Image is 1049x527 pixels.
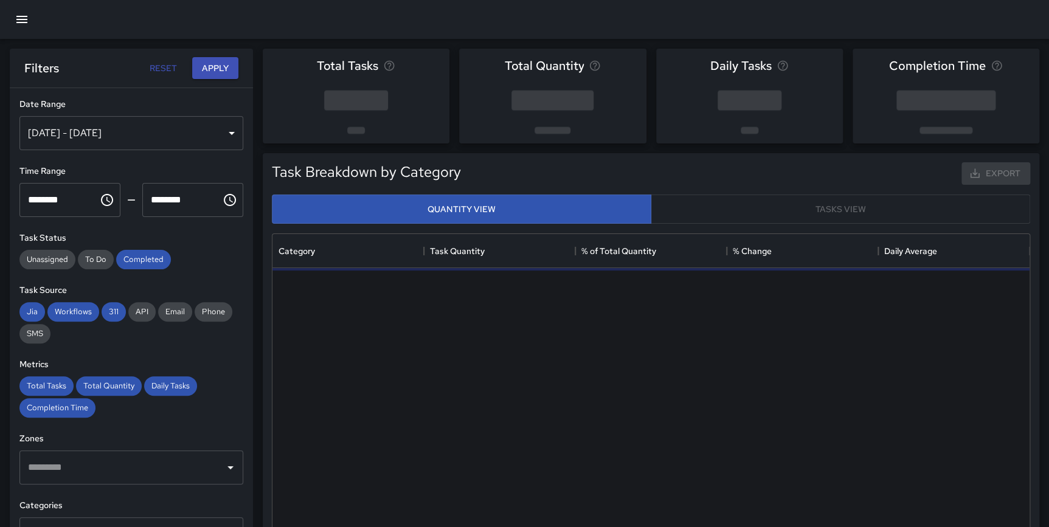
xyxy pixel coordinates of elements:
[102,302,126,322] div: 311
[19,254,75,264] span: Unassigned
[19,250,75,269] div: Unassigned
[19,165,243,178] h6: Time Range
[116,254,171,264] span: Completed
[24,58,59,78] h6: Filters
[19,98,243,111] h6: Date Range
[710,56,772,75] span: Daily Tasks
[19,358,243,371] h6: Metrics
[19,328,50,339] span: SMS
[158,306,192,317] span: Email
[589,60,601,72] svg: Total task quantity in the selected period, compared to the previous period.
[272,162,461,182] h5: Task Breakdown by Category
[991,60,1003,72] svg: Average time taken to complete tasks in the selected period, compared to the previous period.
[424,234,575,268] div: Task Quantity
[47,306,99,317] span: Workflows
[19,381,74,391] span: Total Tasks
[19,376,74,396] div: Total Tasks
[19,302,45,322] div: Jia
[19,402,95,413] span: Completion Time
[144,376,197,396] div: Daily Tasks
[144,57,182,80] button: Reset
[128,302,156,322] div: API
[317,56,378,75] span: Total Tasks
[47,302,99,322] div: Workflows
[19,284,243,297] h6: Task Source
[733,234,772,268] div: % Change
[222,459,239,476] button: Open
[19,398,95,418] div: Completion Time
[144,381,197,391] span: Daily Tasks
[192,57,238,80] button: Apply
[95,188,119,212] button: Choose time, selected time is 12:00 AM
[19,306,45,317] span: Jia
[727,234,878,268] div: % Change
[878,234,1030,268] div: Daily Average
[884,234,937,268] div: Daily Average
[504,56,584,75] span: Total Quantity
[78,250,114,269] div: To Do
[19,324,50,343] div: SMS
[102,306,126,317] span: 311
[777,60,789,72] svg: Average number of tasks per day in the selected period, compared to the previous period.
[158,302,192,322] div: Email
[116,250,171,269] div: Completed
[19,432,243,446] h6: Zones
[279,234,315,268] div: Category
[128,306,156,317] span: API
[76,376,142,396] div: Total Quantity
[19,232,243,245] h6: Task Status
[383,60,395,72] svg: Total number of tasks in the selected period, compared to the previous period.
[575,234,727,268] div: % of Total Quantity
[272,234,424,268] div: Category
[430,234,485,268] div: Task Quantity
[195,302,232,322] div: Phone
[19,116,243,150] div: [DATE] - [DATE]
[195,306,232,317] span: Phone
[218,188,242,212] button: Choose time, selected time is 11:59 PM
[78,254,114,264] span: To Do
[581,234,656,268] div: % of Total Quantity
[76,381,142,391] span: Total Quantity
[19,499,243,512] h6: Categories
[889,56,986,75] span: Completion Time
